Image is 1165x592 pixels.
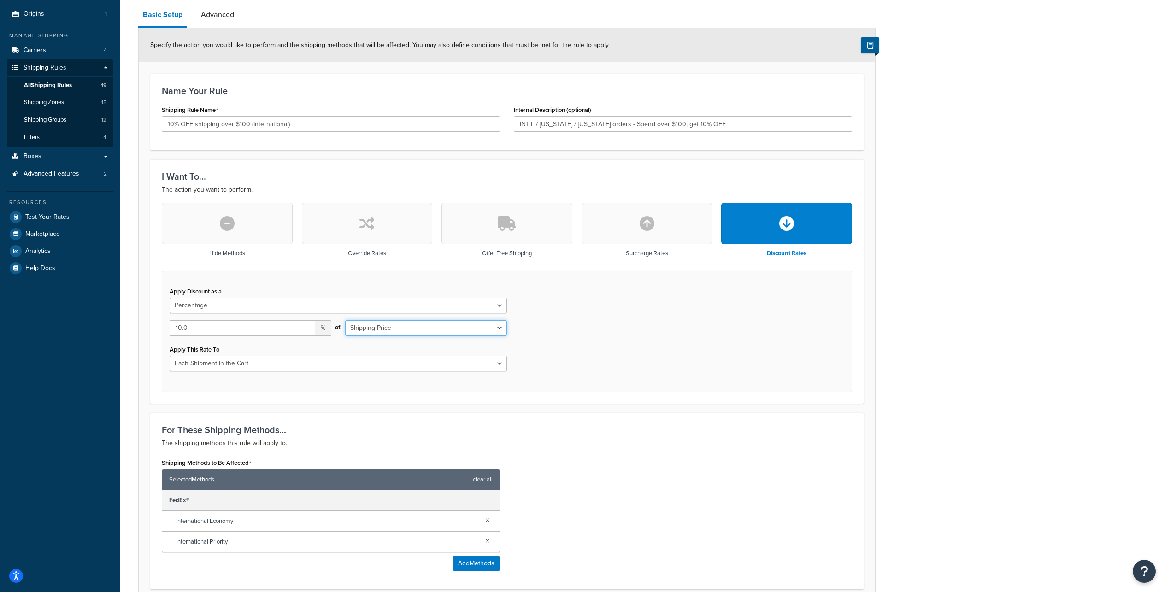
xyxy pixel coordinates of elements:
[104,47,107,54] span: 4
[7,32,113,40] div: Manage Shipping
[169,473,468,486] span: Selected Methods
[196,4,239,26] a: Advanced
[7,209,113,225] a: Test Your Rates
[25,264,55,272] span: Help Docs
[7,165,113,182] li: Advanced Features
[24,82,72,89] span: All Shipping Rules
[7,243,113,259] a: Analytics
[514,106,591,113] label: Internal Description (optional)
[150,40,610,50] span: Specify the action you would like to perform and the shipping methods that will be affected. You ...
[24,170,79,178] span: Advanced Features
[105,10,107,18] span: 1
[7,148,113,165] a: Boxes
[7,59,113,147] li: Shipping Rules
[25,213,70,221] span: Test Your Rates
[24,99,64,106] span: Shipping Zones
[24,47,46,54] span: Carriers
[7,6,113,23] a: Origins1
[7,77,113,94] a: AllShipping Rules19
[101,116,106,124] span: 12
[473,473,493,486] a: clear all
[162,86,852,96] h3: Name Your Rule
[348,250,386,257] h3: Override Rates
[626,250,668,257] h3: Surcharge Rates
[7,111,113,129] a: Shipping Groups12
[101,82,106,89] span: 19
[7,129,113,146] a: Filters4
[209,250,245,257] h3: Hide Methods
[7,165,113,182] a: Advanced Features2
[7,42,113,59] a: Carriers4
[101,99,106,106] span: 15
[138,4,187,28] a: Basic Setup
[170,288,222,295] label: Apply Discount as a
[24,116,66,124] span: Shipping Groups
[7,59,113,76] a: Shipping Rules
[25,230,60,238] span: Marketplace
[162,425,852,435] h3: For These Shipping Methods...
[104,170,107,178] span: 2
[767,250,806,257] h3: Discount Rates
[103,134,106,141] span: 4
[162,184,852,195] p: The action you want to perform.
[7,226,113,242] a: Marketplace
[24,10,44,18] span: Origins
[162,459,251,467] label: Shipping Methods to Be Affected
[315,320,331,336] span: %
[7,129,113,146] li: Filters
[7,94,113,111] li: Shipping Zones
[176,535,478,548] span: International Priority
[453,556,500,571] button: AddMethods
[25,247,51,255] span: Analytics
[24,152,41,160] span: Boxes
[7,260,113,276] a: Help Docs
[162,171,852,182] h3: I Want To...
[170,346,219,353] label: Apply This Rate To
[162,438,852,449] p: The shipping methods this rule will apply to.
[335,321,341,334] span: of:
[24,64,66,72] span: Shipping Rules
[7,111,113,129] li: Shipping Groups
[7,199,113,206] div: Resources
[482,250,532,257] h3: Offer Free Shipping
[7,6,113,23] li: Origins
[162,490,500,511] div: FedEx®
[24,134,40,141] span: Filters
[7,42,113,59] li: Carriers
[7,94,113,111] a: Shipping Zones15
[861,37,879,53] button: Show Help Docs
[176,515,478,528] span: International Economy
[162,106,218,114] label: Shipping Rule Name
[1133,560,1156,583] button: Open Resource Center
